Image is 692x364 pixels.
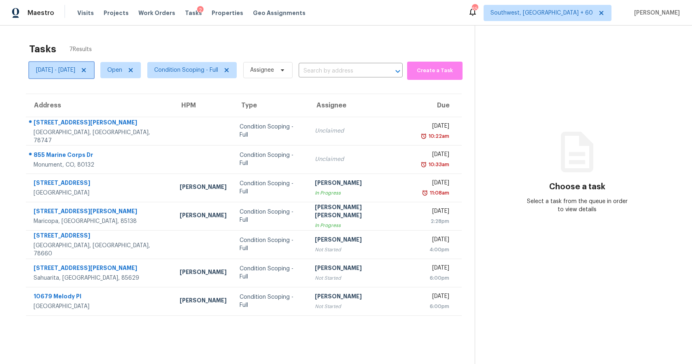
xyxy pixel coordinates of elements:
div: 11:08am [428,189,449,197]
div: 2:28pm [421,217,449,225]
th: HPM [173,94,233,117]
span: Work Orders [138,9,175,17]
span: 7 Results [69,45,92,54]
span: Tasks [185,10,202,16]
div: Condition Scoping - Full [240,293,302,309]
div: 6:00pm [421,302,449,310]
div: [DATE] [421,150,449,161]
div: [GEOGRAPHIC_DATA] [34,189,167,197]
div: [DATE] [421,179,449,189]
th: Due [414,94,462,117]
img: Overdue Alarm Icon [422,189,428,197]
div: [PERSON_NAME] [315,236,408,246]
div: 855 Marine Corps Dr [34,151,167,161]
div: [PERSON_NAME] [180,296,227,306]
div: [DATE] [421,207,449,217]
button: Open [392,66,403,77]
input: Search by address [299,65,380,77]
img: Overdue Alarm Icon [420,161,427,169]
div: [PERSON_NAME] [180,183,227,193]
div: [DATE] [421,292,449,302]
h2: Tasks [29,45,56,53]
span: [DATE] - [DATE] [36,66,75,74]
div: Select a task from the queue in order to view details [526,197,628,214]
div: [PERSON_NAME] [315,179,408,189]
span: Assignee [250,66,274,74]
div: [PERSON_NAME] [180,268,227,278]
div: [STREET_ADDRESS] [34,231,167,242]
div: Condition Scoping - Full [240,265,302,281]
th: Address [26,94,173,117]
div: Unclaimed [315,155,408,163]
div: 2 [197,6,204,14]
span: Open [107,66,122,74]
h3: Choose a task [549,183,605,191]
div: [DATE] [421,122,449,132]
span: [PERSON_NAME] [631,9,680,17]
div: 652 [472,5,478,13]
div: In Progress [315,221,408,229]
div: [DATE] [421,236,449,246]
div: Sahuarita, [GEOGRAPHIC_DATA], 85629 [34,274,167,282]
div: [PERSON_NAME] [PERSON_NAME] [315,203,408,221]
span: Projects [104,9,129,17]
div: [STREET_ADDRESS] [34,179,167,189]
div: 6:00pm [421,274,449,282]
div: Condition Scoping - Full [240,180,302,196]
button: Create a Task [407,62,463,80]
div: Monument, CO, 80132 [34,161,167,169]
div: Condition Scoping - Full [240,123,302,139]
th: Type [233,94,308,117]
th: Assignee [308,94,414,117]
div: [PERSON_NAME] [180,211,227,221]
span: Maestro [28,9,54,17]
div: In Progress [315,189,408,197]
span: Visits [77,9,94,17]
div: [STREET_ADDRESS][PERSON_NAME] [34,264,167,274]
span: Condition Scoping - Full [154,66,218,74]
div: [PERSON_NAME] [315,292,408,302]
img: Overdue Alarm Icon [420,132,427,140]
span: Geo Assignments [253,9,306,17]
div: 10:22am [427,132,449,140]
div: Condition Scoping - Full [240,208,302,224]
div: [STREET_ADDRESS][PERSON_NAME] [34,118,167,128]
div: Unclaimed [315,127,408,135]
div: Maricopa, [GEOGRAPHIC_DATA], 85138 [34,217,167,225]
span: Southwest, [GEOGRAPHIC_DATA] + 60 [490,9,593,17]
div: 10:33am [427,161,449,169]
div: [GEOGRAPHIC_DATA], [GEOGRAPHIC_DATA], 78660 [34,242,167,258]
div: Condition Scoping - Full [240,236,302,253]
div: 10679 Melody Pl [34,292,167,302]
div: Not Started [315,274,408,282]
div: Not Started [315,246,408,254]
div: 4:00pm [421,246,449,254]
div: Not Started [315,302,408,310]
div: [DATE] [421,264,449,274]
div: [PERSON_NAME] [315,264,408,274]
div: Condition Scoping - Full [240,151,302,167]
div: [GEOGRAPHIC_DATA] [34,302,167,310]
span: Properties [212,9,243,17]
div: [GEOGRAPHIC_DATA], [GEOGRAPHIC_DATA], 78747 [34,128,167,145]
span: Create a Task [411,66,459,75]
div: [STREET_ADDRESS][PERSON_NAME] [34,207,167,217]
